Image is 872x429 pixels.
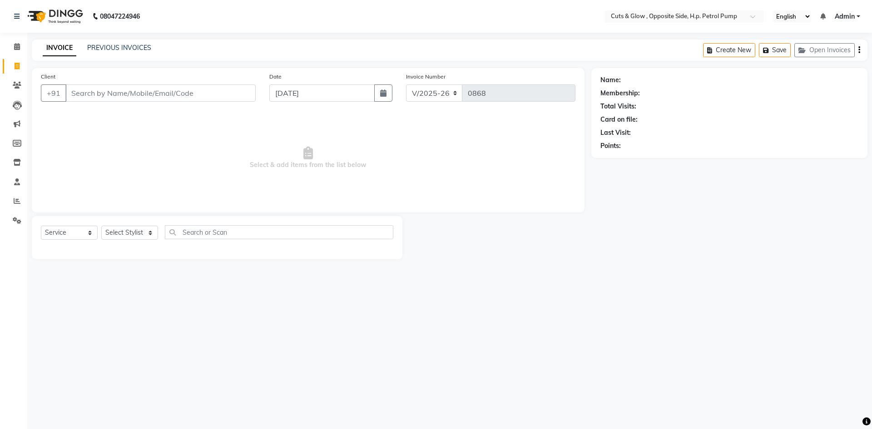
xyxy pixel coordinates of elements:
a: INVOICE [43,40,76,56]
button: Open Invoices [794,43,855,57]
div: Last Visit: [600,128,631,138]
button: Create New [703,43,755,57]
div: Total Visits: [600,102,636,111]
label: Invoice Number [406,73,446,81]
label: Date [269,73,282,81]
b: 08047224946 [100,4,140,29]
input: Search by Name/Mobile/Email/Code [65,84,256,102]
a: PREVIOUS INVOICES [87,44,151,52]
button: +91 [41,84,66,102]
span: Select & add items from the list below [41,113,575,203]
div: Points: [600,141,621,151]
div: Card on file: [600,115,638,124]
button: Save [759,43,791,57]
img: logo [23,4,85,29]
div: Name: [600,75,621,85]
span: Admin [835,12,855,21]
input: Search or Scan [165,225,393,239]
label: Client [41,73,55,81]
div: Membership: [600,89,640,98]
